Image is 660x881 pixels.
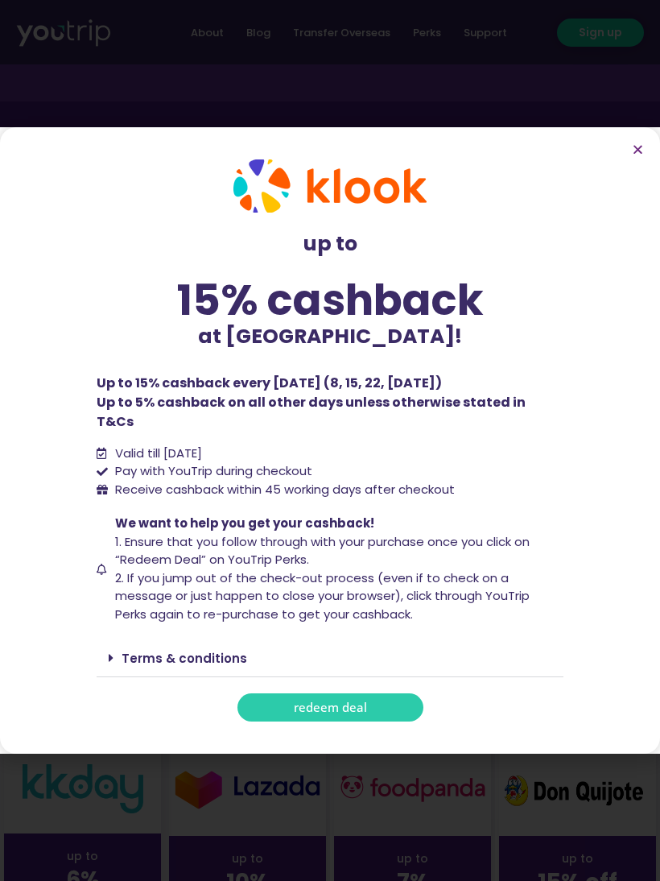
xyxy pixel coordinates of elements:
[115,533,530,569] span: 1. Ensure that you follow through with your purchase once you click on “Redeem Deal” on YouTrip P...
[294,701,367,713] span: redeem deal
[632,143,644,155] a: Close
[115,515,374,531] span: We want to help you get your cashback!
[97,639,563,677] div: Terms & conditions
[122,650,247,667] a: Terms & conditions
[97,279,563,321] div: 15% cashback
[111,481,455,499] span: Receive cashback within 45 working days after checkout
[97,374,563,432] p: Up to 15% cashback every [DATE] (8, 15, 22, [DATE]) Up to 5% cashback on all other days unless ot...
[237,693,423,722] a: redeem deal
[115,569,530,622] span: 2. If you jump out of the check-out process (even if to check on a message or just happen to clos...
[111,445,202,463] span: Valid till [DATE]
[97,229,563,259] p: up to
[97,321,563,352] p: at [GEOGRAPHIC_DATA]!
[111,462,312,481] span: Pay with YouTrip during checkout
